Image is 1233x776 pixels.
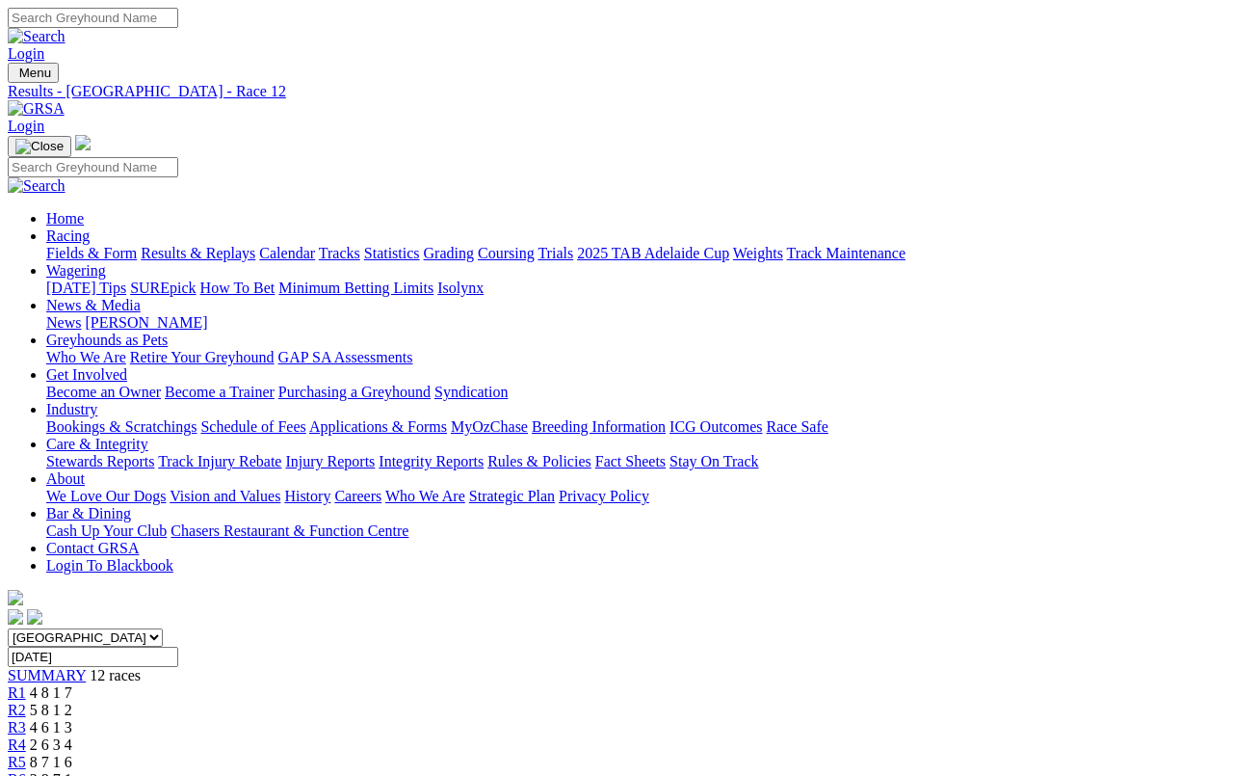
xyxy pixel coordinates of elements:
a: R1 [8,684,26,701]
a: R3 [8,719,26,736]
a: How To Bet [200,280,275,296]
div: Care & Integrity [46,453,1225,470]
div: About [46,488,1225,505]
a: Login [8,45,44,62]
a: Breeding Information [532,418,666,435]
a: Careers [334,488,381,504]
a: Home [46,210,84,227]
a: Retire Your Greyhound [130,349,275,365]
a: Racing [46,227,90,244]
div: Industry [46,418,1225,436]
a: R2 [8,702,26,718]
a: Fields & Form [46,245,137,261]
a: Vision and Values [170,488,280,504]
a: Applications & Forms [309,418,447,435]
a: Strategic Plan [469,488,555,504]
a: Get Involved [46,366,127,383]
span: Menu [19,66,51,80]
a: ICG Outcomes [669,418,762,435]
img: logo-grsa-white.png [75,135,91,150]
a: Cash Up Your Club [46,522,167,539]
a: R4 [8,736,26,753]
a: Industry [46,401,97,417]
a: Track Injury Rebate [158,453,281,469]
a: GAP SA Assessments [278,349,413,365]
a: Schedule of Fees [200,418,305,435]
a: Login To Blackbook [46,557,173,574]
a: Contact GRSA [46,540,139,556]
a: Become a Trainer [165,384,275,400]
div: Bar & Dining [46,522,1225,540]
a: SUREpick [130,280,196,296]
a: Become an Owner [46,384,161,400]
a: Fact Sheets [595,453,666,469]
img: Search [8,177,66,195]
a: Weights [733,245,783,261]
img: Close [15,139,64,154]
img: twitter.svg [27,609,42,625]
span: 4 6 1 3 [30,719,72,736]
img: GRSA [8,100,65,118]
div: News & Media [46,314,1225,332]
a: Track Maintenance [787,245,905,261]
img: facebook.svg [8,609,23,625]
a: News [46,314,81,331]
a: About [46,470,85,487]
a: Who We Are [46,349,126,365]
a: Care & Integrity [46,436,148,452]
a: Isolynx [437,280,484,296]
img: logo-grsa-white.png [8,590,23,605]
div: Racing [46,245,1225,262]
a: Login [8,118,44,134]
a: History [284,488,330,504]
span: 4 8 1 7 [30,684,72,701]
a: Rules & Policies [487,453,591,469]
a: SUMMARY [8,667,86,683]
div: Get Involved [46,384,1225,401]
img: Search [8,28,66,45]
span: 5 8 1 2 [30,702,72,718]
a: We Love Our Dogs [46,488,166,504]
a: Wagering [46,262,106,279]
a: Integrity Reports [379,453,484,469]
a: Tracks [319,245,360,261]
button: Toggle navigation [8,63,59,83]
a: Chasers Restaurant & Function Centre [171,522,408,539]
button: Toggle navigation [8,136,71,157]
a: Who We Are [385,488,465,504]
a: Statistics [364,245,420,261]
a: Results & Replays [141,245,255,261]
a: Injury Reports [285,453,375,469]
a: Greyhounds as Pets [46,332,168,348]
input: Select date [8,647,178,667]
span: 12 races [90,667,141,683]
div: Greyhounds as Pets [46,349,1225,366]
a: MyOzChase [451,418,528,435]
a: Privacy Policy [559,488,649,504]
a: [PERSON_NAME] [85,314,207,331]
a: Stewards Reports [46,453,154,469]
a: [DATE] Tips [46,280,126,296]
input: Search [8,157,178,177]
a: Race Safe [766,418,827,435]
a: Calendar [259,245,315,261]
span: 2 6 3 4 [30,736,72,753]
a: Purchasing a Greyhound [278,384,431,400]
a: Grading [424,245,474,261]
a: 2025 TAB Adelaide Cup [577,245,729,261]
a: News & Media [46,297,141,313]
a: Trials [538,245,573,261]
a: Coursing [478,245,535,261]
a: Syndication [434,384,508,400]
div: Wagering [46,280,1225,297]
input: Search [8,8,178,28]
a: R5 [8,754,26,770]
a: Results - [GEOGRAPHIC_DATA] - Race 12 [8,83,1225,100]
